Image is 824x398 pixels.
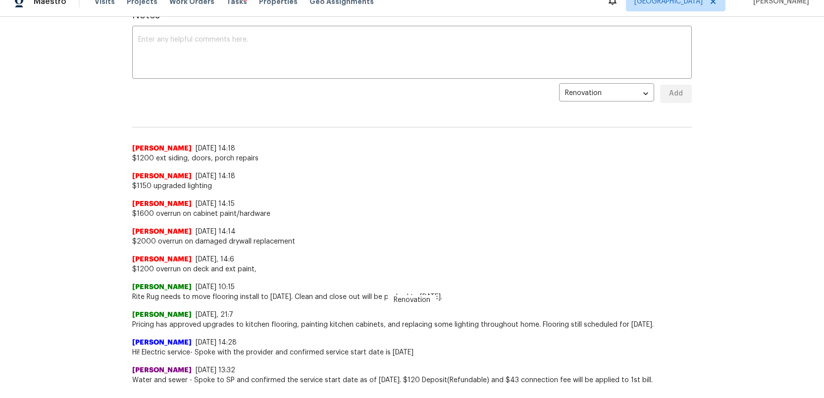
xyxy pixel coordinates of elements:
span: [DATE] 14:14 [196,228,236,235]
span: [PERSON_NAME] [132,310,192,320]
span: [DATE] 13:32 [196,367,235,374]
span: $1600 overrun on cabinet paint/hardware [132,209,692,219]
span: [PERSON_NAME] [132,199,192,209]
span: Rite Rug needs to move flooring install to [DATE]. Clean and close out will be pushed to [DATE]. [132,292,692,302]
span: Hi! Electric service- Spoke with the provider and confirmed service start date is [DATE] [132,348,692,357]
span: [PERSON_NAME] [132,365,192,375]
span: [DATE] 14:28 [196,339,237,346]
span: [DATE], 14:6 [196,256,234,263]
span: [PERSON_NAME] [132,338,192,348]
span: [DATE] 14:18 [196,145,235,152]
span: [PERSON_NAME] [132,254,192,264]
span: [DATE], 21:7 [196,311,233,318]
div: Renovation [559,82,654,106]
span: Water and sewer - Spoke to SP and confirmed the service start date as of [DATE]. $120 Deposit(Ref... [132,375,692,385]
span: [PERSON_NAME] [132,282,192,292]
span: Pricing has approved upgrades to kitchen flooring, painting kitchen cabinets, and replacing some ... [132,320,692,330]
span: [DATE] 10:15 [196,284,235,291]
span: $1200 ext siding, doors, porch repairs [132,153,692,163]
span: [PERSON_NAME] [132,227,192,237]
span: [PERSON_NAME] [132,144,192,153]
span: [PERSON_NAME] [132,171,192,181]
span: Renovation [388,295,436,305]
span: $2000 overrun on damaged drywall replacement [132,237,692,247]
span: [DATE] 14:18 [196,173,235,180]
span: [DATE] 14:15 [196,200,235,207]
span: $1200 overrun on deck and ext paint, [132,264,692,274]
span: $1150 upgraded lighting [132,181,692,191]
